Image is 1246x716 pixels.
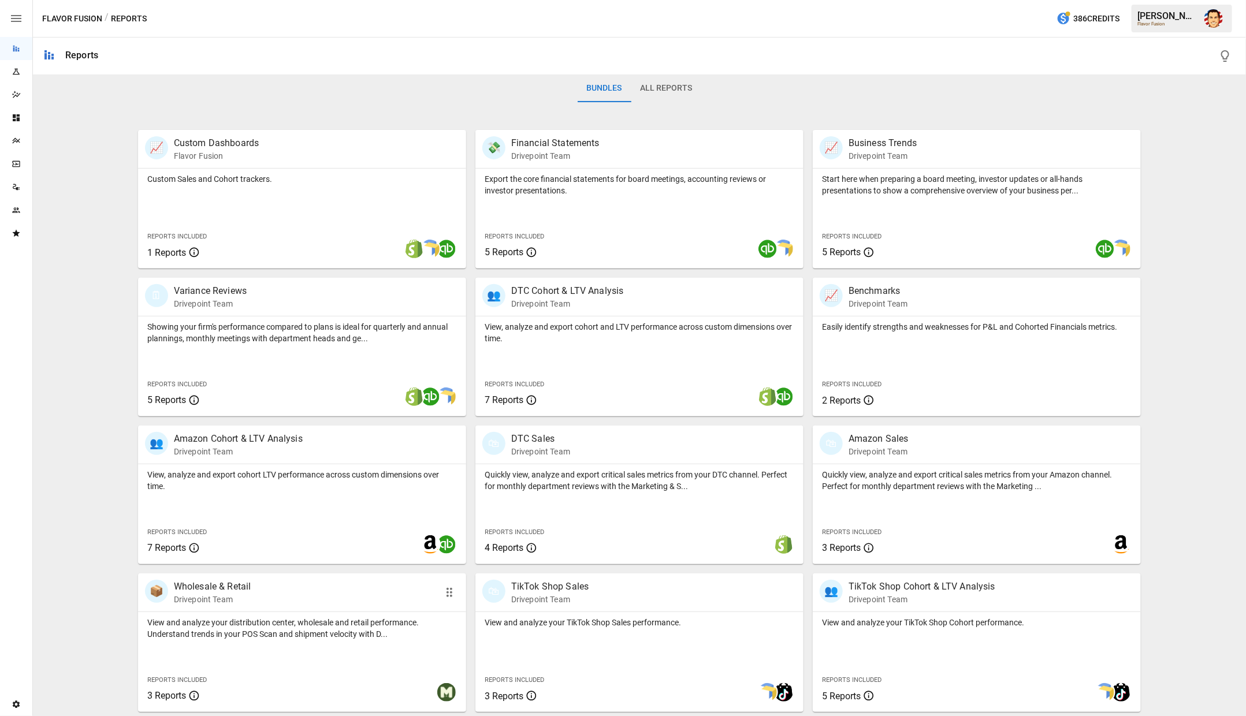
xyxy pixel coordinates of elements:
p: View, analyze and export cohort LTV performance across custom dimensions over time. [147,469,457,492]
span: 2 Reports [822,395,861,406]
span: Reports Included [485,381,544,388]
span: 5 Reports [485,247,523,258]
p: Drivepoint Team [174,446,303,457]
span: 386 Credits [1073,12,1119,26]
span: Reports Included [147,676,207,684]
span: Reports Included [822,528,882,536]
div: 👥 [145,432,168,455]
img: amazon [421,535,440,554]
p: View and analyze your TikTok Shop Sales performance. [485,617,794,628]
span: Reports Included [822,381,882,388]
button: Austin Gardner-Smith [1197,2,1230,35]
img: smart model [437,387,456,406]
img: Austin Gardner-Smith [1204,9,1223,28]
img: shopify [405,387,423,406]
img: amazon [1112,535,1130,554]
img: quickbooks [775,387,793,406]
div: 🛍 [820,432,843,455]
p: Wholesale & Retail [174,580,251,594]
span: Reports Included [147,233,207,240]
span: Reports Included [147,381,207,388]
button: All Reports [631,74,702,102]
p: Drivepoint Team [511,446,570,457]
p: Drivepoint Team [511,594,589,605]
button: 386Credits [1052,8,1124,29]
div: [PERSON_NAME] [1137,10,1197,21]
p: Drivepoint Team [511,298,624,309]
span: 4 Reports [485,542,523,553]
div: 📈 [145,136,168,159]
img: quickbooks [437,240,456,258]
span: 5 Reports [822,247,861,258]
img: smart model [1112,240,1130,258]
div: 📈 [820,284,843,307]
div: 💸 [482,136,505,159]
div: 🗓 [145,284,168,307]
span: 3 Reports [147,690,186,701]
span: Reports Included [485,676,544,684]
p: Drivepoint Team [849,150,917,162]
img: shopify [775,535,793,554]
img: quickbooks [1096,240,1114,258]
p: Quickly view, analyze and export critical sales metrics from your Amazon channel. Perfect for mon... [822,469,1132,492]
p: Custom Dashboards [174,136,259,150]
p: Drivepoint Team [849,594,995,605]
p: Quickly view, analyze and export critical sales metrics from your DTC channel. Perfect for monthl... [485,469,794,492]
img: smart model [758,683,777,702]
div: Reports [65,50,98,61]
span: 7 Reports [485,394,523,405]
p: Export the core financial statements for board meetings, accounting reviews or investor presentat... [485,173,794,196]
span: 1 Reports [147,247,186,258]
img: shopify [758,387,777,406]
img: smart model [421,240,440,258]
img: quickbooks [437,535,456,554]
p: Drivepoint Team [849,446,909,457]
span: 3 Reports [485,691,523,702]
img: muffindata [437,683,456,702]
span: 3 Reports [822,542,861,553]
div: 🛍 [482,432,505,455]
p: Amazon Cohort & LTV Analysis [174,432,303,446]
div: 👥 [482,284,505,307]
p: Drivepoint Team [511,150,600,162]
div: 📦 [145,580,168,603]
div: / [105,12,109,26]
p: Drivepoint Team [174,298,247,309]
img: quickbooks [421,387,440,406]
img: tiktok [775,683,793,702]
p: Showing your firm's performance compared to plans is ideal for quarterly and annual plannings, mo... [147,321,457,344]
span: Reports Included [147,528,207,536]
p: Drivepoint Team [174,594,251,605]
p: TikTok Shop Cohort & LTV Analysis [849,580,995,594]
span: Reports Included [485,233,544,240]
p: Easily identify strengths and weaknesses for P&L and Cohorted Financials metrics. [822,321,1132,333]
p: Custom Sales and Cohort trackers. [147,173,457,185]
div: 👥 [820,580,843,603]
div: Flavor Fusion [1137,21,1197,27]
p: DTC Sales [511,432,570,446]
p: Variance Reviews [174,284,247,298]
p: Amazon Sales [849,432,909,446]
p: Start here when preparing a board meeting, investor updates or all-hands presentations to show a ... [822,173,1132,196]
p: View, analyze and export cohort and LTV performance across custom dimensions over time. [485,321,794,344]
p: TikTok Shop Sales [511,580,589,594]
span: 5 Reports [147,394,186,405]
img: shopify [405,240,423,258]
div: 🛍 [482,580,505,603]
span: 7 Reports [147,542,186,553]
span: 5 Reports [822,691,861,702]
p: DTC Cohort & LTV Analysis [511,284,624,298]
img: tiktok [1112,683,1130,702]
p: Flavor Fusion [174,150,259,162]
button: Flavor Fusion [42,12,102,26]
p: View and analyze your distribution center, wholesale and retail performance. Understand trends in... [147,617,457,640]
p: Business Trends [849,136,917,150]
p: View and analyze your TikTok Shop Cohort performance. [822,617,1132,628]
p: Financial Statements [511,136,600,150]
p: Benchmarks [849,284,907,298]
p: Drivepoint Team [849,298,907,309]
span: Reports Included [822,233,882,240]
img: quickbooks [758,240,777,258]
div: 📈 [820,136,843,159]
